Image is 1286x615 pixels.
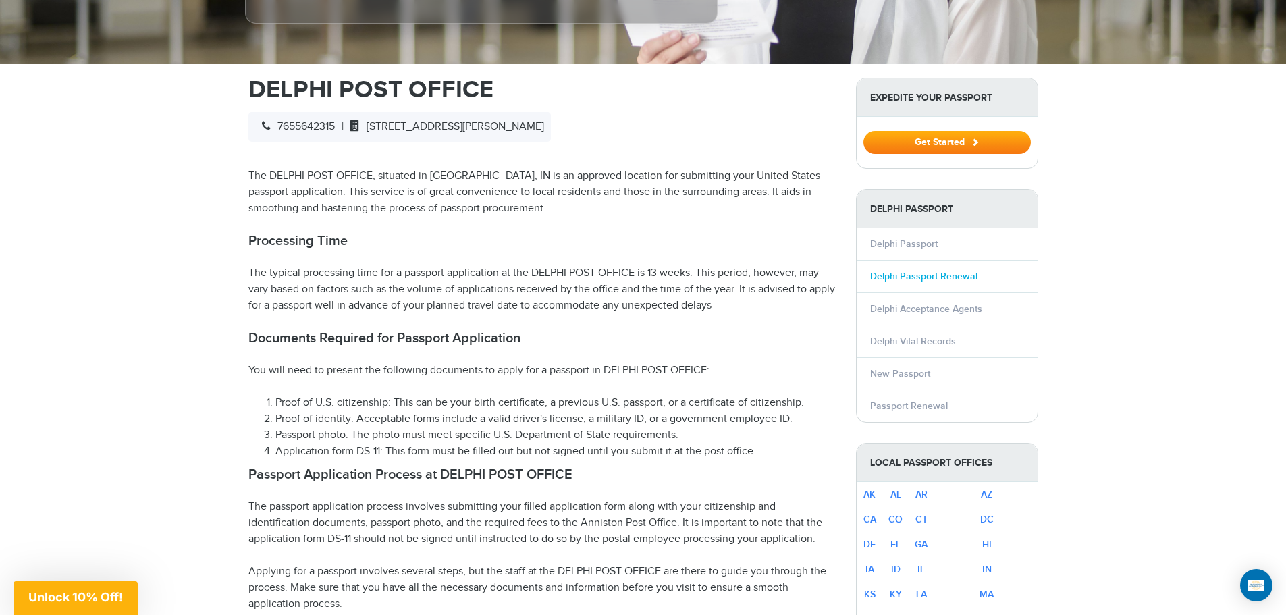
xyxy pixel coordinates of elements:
a: New Passport [870,368,930,379]
div: | [248,112,551,142]
a: IA [865,564,874,575]
strong: Expedite Your Passport [857,78,1038,117]
h1: DELPHI POST OFFICE [248,78,836,102]
a: AL [890,489,901,500]
div: Open Intercom Messenger [1240,569,1272,601]
strong: Local Passport Offices [857,444,1038,482]
a: HI [982,539,992,550]
a: CT [915,514,928,525]
p: Applying for a passport involves several steps, but the staff at the DELPHI POST OFFICE are there... [248,564,836,612]
p: The DELPHI POST OFFICE, situated in [GEOGRAPHIC_DATA], IN is an approved location for submitting ... [248,168,836,217]
a: Delphi Acceptance Agents [870,303,982,315]
a: ID [891,564,901,575]
li: Proof of U.S. citizenship: This can be your birth certificate, a previous U.S. passport, or a cer... [275,395,836,411]
a: MA [980,589,994,600]
a: DC [980,514,994,525]
a: GA [915,539,928,550]
a: Passport Renewal [870,400,948,412]
p: You will need to present the following documents to apply for a passport in DELPHI POST OFFICE: [248,363,836,379]
span: Unlock 10% Off! [28,590,123,604]
a: FL [890,539,901,550]
a: IN [982,564,992,575]
a: KY [890,589,902,600]
a: AZ [981,489,992,500]
a: Delphi Passport Renewal [870,271,977,282]
div: Unlock 10% Off! [14,581,138,615]
a: Delphi Vital Records [870,336,956,347]
a: Delphi Passport [870,238,938,250]
a: LA [916,589,927,600]
a: IL [917,564,925,575]
li: Proof of identity: Acceptable forms include a valid driver's license, a military ID, or a governm... [275,411,836,427]
h2: Passport Application Process at DELPHI POST OFFICE [248,466,836,483]
strong: Delphi Passport [857,190,1038,228]
li: Application form DS-11: This form must be filled out but not signed until you submit it at the po... [275,444,836,460]
a: AK [863,489,876,500]
a: KS [864,589,876,600]
p: The typical processing time for a passport application at the DELPHI POST OFFICE is 13 weeks. Thi... [248,265,836,314]
h2: Processing Time [248,233,836,249]
li: Passport photo: The photo must meet specific U.S. Department of State requirements. [275,427,836,444]
a: AR [915,489,928,500]
p: The passport application process involves submitting your filled application form along with your... [248,499,836,547]
h2: Documents Required for Passport Application [248,330,836,346]
a: DE [863,539,876,550]
span: [STREET_ADDRESS][PERSON_NAME] [344,120,544,133]
a: CO [888,514,903,525]
button: Get Started [863,131,1031,154]
span: 7655642315 [255,120,335,133]
a: CA [863,514,876,525]
a: Get Started [863,136,1031,147]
